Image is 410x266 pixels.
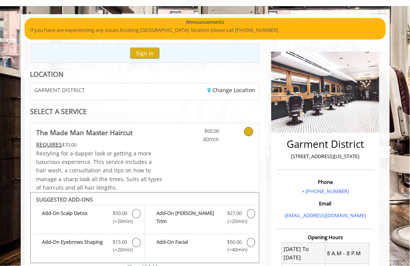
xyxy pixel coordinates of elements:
[30,69,64,79] b: LOCATION
[279,179,372,185] h3: Phone
[279,139,372,150] h2: Garment District
[285,212,366,219] a: [EMAIL_ADDRESS][DOMAIN_NAME]
[226,217,243,225] span: (+20min )
[282,243,325,264] td: [DATE] To [DATE]
[279,201,372,206] h3: Email
[149,209,255,227] label: Add-On Beard Trim
[183,135,219,144] span: 40min
[183,123,219,144] a: $65.00
[42,238,108,254] b: Add-On Eyebrows Shaping
[279,152,372,160] p: [STREET_ADDRESS][US_STATE]
[302,188,349,195] a: + [PHONE_NUMBER]
[37,196,93,203] b: SUGGESTED ADD-ONS
[37,141,62,148] span: This service needs some Advance to be paid before we block your appointment
[149,238,255,256] label: Add-On Facial
[156,238,222,254] b: Add-On Facial
[30,26,380,34] p: If you have are experiencing any issues booking [GEOGRAPHIC_DATA] location please call [PHONE_NUM...
[35,238,141,256] label: Add-On Eyebrows Shaping
[111,246,128,254] span: (+20min )
[35,209,141,227] label: Add-On Scalp Detox
[113,238,127,246] span: $15.00
[207,86,255,94] a: Change Location
[111,217,128,225] span: (+20min )
[277,235,374,240] h3: Opening Hours
[30,108,260,115] div: SELECT A SERVICE
[30,192,260,264] div: The Made Man Master Haircut Add-onS
[35,87,85,93] span: GARMENT DISTRICT
[156,209,222,225] b: Add-On [PERSON_NAME] Trim
[37,150,163,192] span: Restyling for a dapper look or getting a more luxurious experience. This service includes a hair ...
[130,48,159,59] button: Sign In
[42,209,108,225] b: Add-On Scalp Detox
[37,140,164,149] div: $70.00
[227,209,242,217] span: $27.00
[186,18,224,26] b: Announcements
[113,209,127,217] span: $50.00
[226,246,243,254] span: (+40min )
[227,238,242,246] span: $50.00
[325,243,369,264] td: 8 A.M - 8 P.M
[37,127,133,138] b: The Made Man Master Haircut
